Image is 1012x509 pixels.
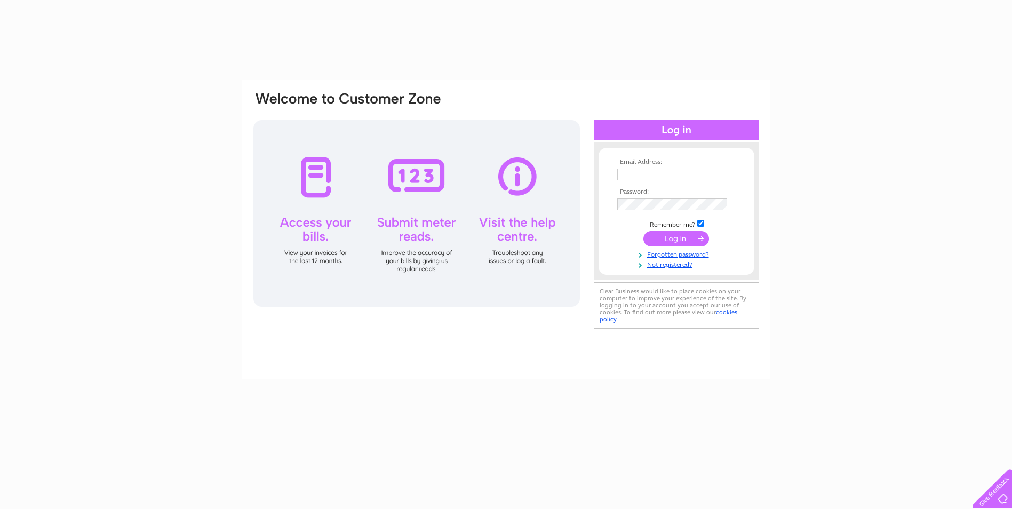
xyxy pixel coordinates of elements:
[600,308,737,323] a: cookies policy
[615,218,738,229] td: Remember me?
[643,231,709,246] input: Submit
[594,282,759,329] div: Clear Business would like to place cookies on your computer to improve your experience of the sit...
[617,259,738,269] a: Not registered?
[615,158,738,166] th: Email Address:
[617,249,738,259] a: Forgotten password?
[615,188,738,196] th: Password:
